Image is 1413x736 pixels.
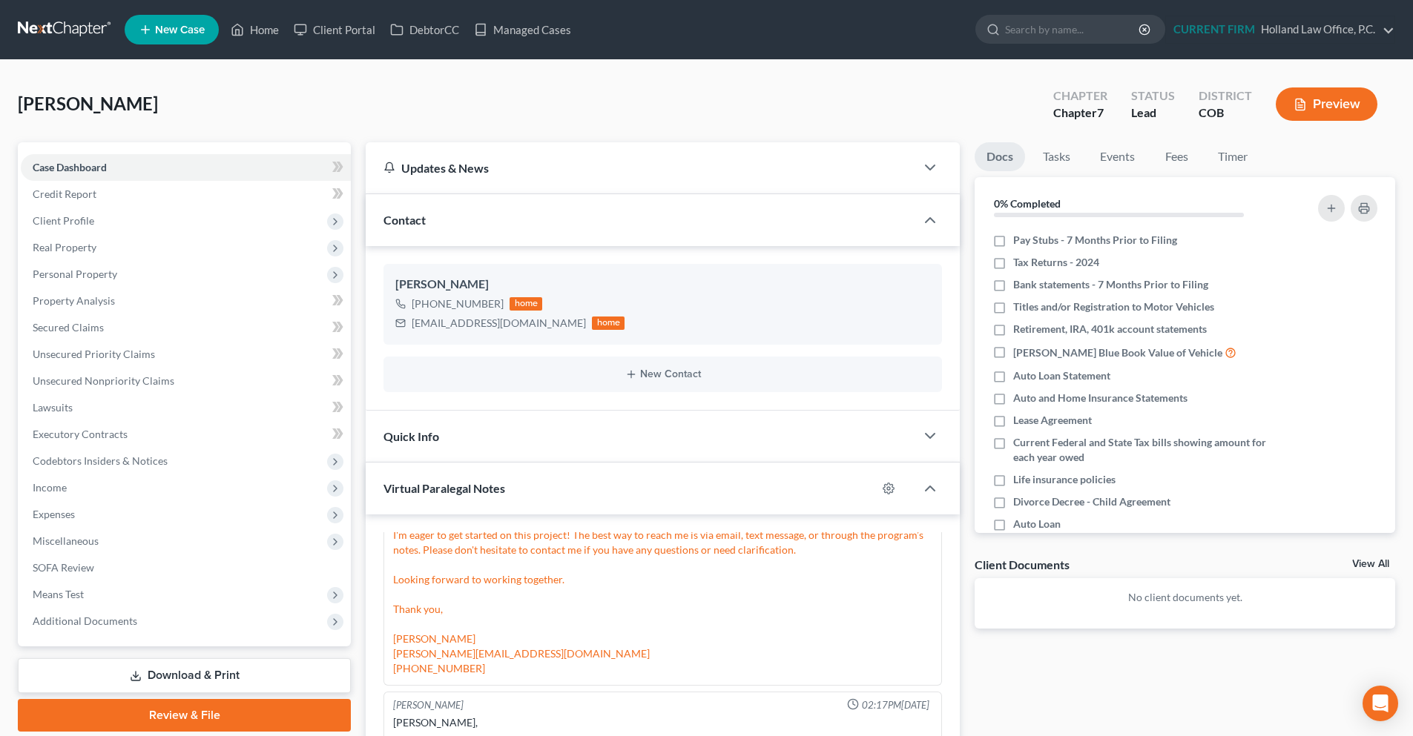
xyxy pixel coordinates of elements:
a: Events [1088,142,1147,171]
a: Download & Print [18,658,351,693]
div: home [592,316,625,330]
span: Auto Loan Statement [1013,368,1110,383]
div: Open Intercom Messenger [1363,686,1398,721]
a: Timer [1206,142,1259,171]
span: [PERSON_NAME] Blue Book Value of Vehicle [1013,345,1222,360]
a: Managed Cases [467,16,579,43]
div: home [510,297,542,311]
span: Client Profile [33,214,94,227]
a: SOFA Review [21,554,351,581]
div: District [1199,87,1252,105]
strong: 0% Completed [994,197,1061,210]
span: Retirement, IRA, 401k account statements [1013,322,1207,336]
a: Executory Contracts [21,421,351,448]
span: Expenses [33,508,75,520]
span: Personal Property [33,268,117,280]
span: Divorce Decree - Child Agreement [1013,494,1170,509]
p: No client documents yet. [987,590,1383,605]
a: Lawsuits [21,394,351,421]
span: Executory Contracts [33,428,128,440]
a: Case Dashboard [21,154,351,181]
span: 02:17PM[DATE] [862,698,929,712]
a: Unsecured Nonpriority Claims [21,368,351,394]
div: Chapter [1053,105,1107,122]
a: Property Analysis [21,288,351,314]
span: Lawsuits [33,401,73,414]
span: Lease Agreement [1013,413,1092,428]
span: Property Analysis [33,294,115,307]
span: Codebtors Insiders & Notices [33,454,168,467]
a: Credit Report [21,181,351,208]
span: Miscellaneous [33,534,99,547]
span: Life insurance policies [1013,472,1116,487]
span: Contact [383,213,426,227]
input: Search by name... [1005,16,1141,43]
div: Status [1131,87,1175,105]
a: Secured Claims [21,314,351,341]
span: 7 [1097,105,1104,119]
a: View All [1352,559,1389,569]
div: Lead [1131,105,1175,122]
a: Review & File [18,699,351,732]
span: Bank statements - 7 Months Prior to Filing [1013,277,1208,292]
span: Real Property [33,241,96,253]
a: Tasks [1031,142,1082,171]
span: Pay Stubs - 7 Months Prior to Filing [1013,233,1177,248]
span: SOFA Review [33,561,94,574]
span: Case Dashboard [33,161,107,173]
div: [PERSON_NAME] [393,698,464,712]
span: Auto Loan [1013,517,1061,531]
a: CURRENT FIRMHolland Law Office, P.C. [1166,16,1394,43]
span: Secured Claims [33,321,104,334]
button: New Contact [395,368,930,380]
span: Quick Info [383,429,439,443]
button: Preview [1276,87,1377,121]
span: Unsecured Priority Claims [33,348,155,360]
div: [PERSON_NAME] [395,276,930,294]
span: Virtual Paralegal Notes [383,481,505,495]
a: Unsecured Priority Claims [21,341,351,368]
span: Credit Report [33,188,96,200]
a: DebtorCC [383,16,467,43]
a: Home [223,16,286,43]
span: Titles and/or Registration to Motor Vehicles [1013,299,1214,314]
strong: CURRENT FIRM [1173,22,1255,36]
div: COB [1199,105,1252,122]
a: Fees [1153,142,1200,171]
span: [PERSON_NAME] [18,93,158,114]
span: Additional Documents [33,614,137,627]
div: Updates & News [383,160,897,176]
span: Means Test [33,588,84,600]
div: Chapter [1053,87,1107,105]
a: Docs [975,142,1025,171]
span: Income [33,481,67,494]
div: [PHONE_NUMBER] [412,296,504,311]
span: Unsecured Nonpriority Claims [33,374,174,387]
span: Tax Returns - 2024 [1013,255,1099,270]
a: Client Portal [286,16,383,43]
div: [EMAIL_ADDRESS][DOMAIN_NAME] [412,316,586,331]
span: Current Federal and State Tax bills showing amount for each year owed [1013,435,1277,465]
div: Client Documents [975,557,1070,572]
span: Auto and Home Insurance Statements [1013,391,1188,405]
span: New Case [155,24,205,36]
